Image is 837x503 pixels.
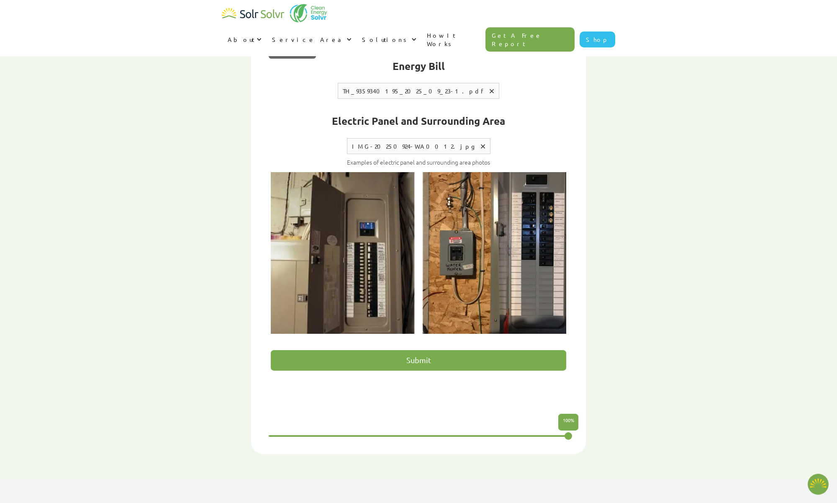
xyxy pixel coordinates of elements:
div: Service Area [272,35,344,44]
div: 4 of 4 [269,50,568,415]
form: Free Quote [269,50,568,437]
a: Get A Free Report [485,27,575,52]
div: Remove file [488,88,495,95]
h2: Examples of electric panel and surrounding area photos [271,158,566,167]
div: Solutions [362,35,409,44]
h2: Electric Panel and Surrounding Area [271,114,566,128]
button: Open chatbot widget [808,474,829,495]
div: Solutions [356,27,421,52]
div: TH_9359340195_2025_09_23-1.pdf [343,87,484,95]
img: 1702586718.png [808,474,829,495]
div: About [222,27,266,52]
span: 100 [563,417,570,423]
h2: Energy Bill [271,59,566,73]
a: Shop [580,31,615,47]
div: About [228,35,254,44]
a: How It Works [421,23,485,56]
div: Service Area [266,27,356,52]
div: Remove file [480,143,486,150]
div: IMG-20250924-WA0012.jpg [352,142,475,150]
iframe: reCAPTCHA [271,375,398,408]
p: % [563,416,574,424]
input: Submit [271,350,566,371]
div: carousel [269,50,568,415]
